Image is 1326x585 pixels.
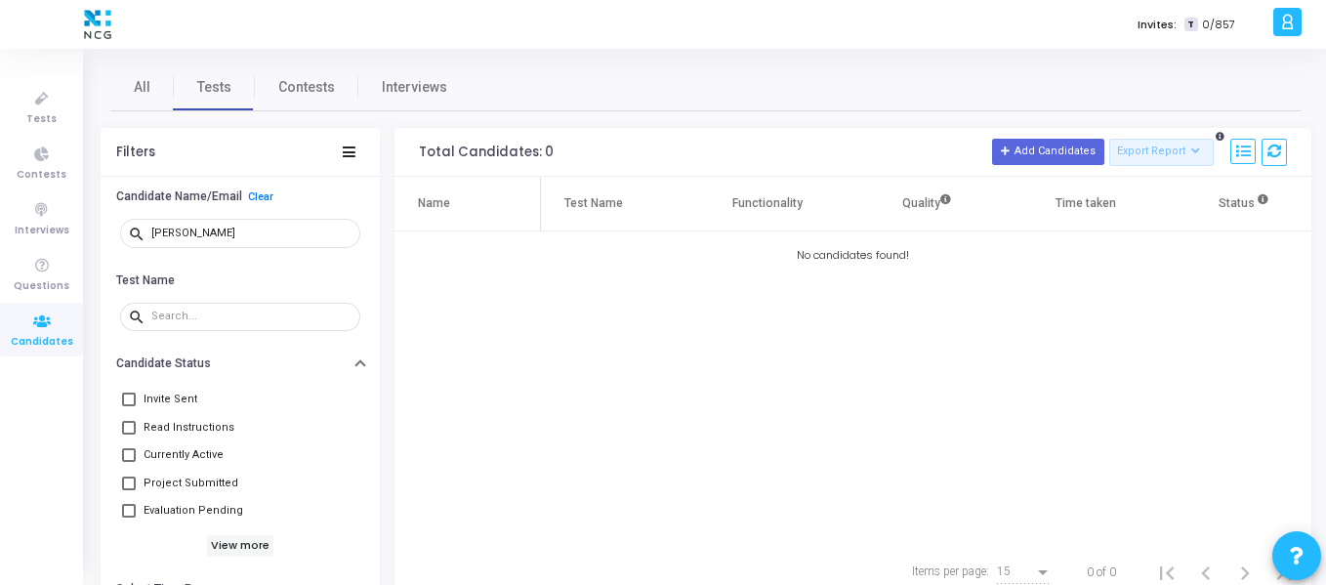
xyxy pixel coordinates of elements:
[116,273,175,288] h6: Test Name
[418,192,450,214] div: Name
[11,334,73,351] span: Candidates
[101,349,380,379] button: Candidate Status
[14,278,69,295] span: Questions
[394,247,1311,264] div: No candidates found!
[17,167,66,184] span: Contests
[116,189,242,204] h6: Candidate Name/Email
[1056,192,1116,214] div: Time taken
[144,416,234,439] span: Read Instructions
[101,265,380,295] button: Test Name
[847,177,1006,231] th: Quality
[419,145,554,160] div: Total Candidates: 0
[248,190,273,203] a: Clear
[1109,139,1214,166] button: Export Report
[144,499,243,522] span: Evaluation Pending
[144,472,238,495] span: Project Submitted
[128,225,151,242] mat-icon: search
[116,356,211,371] h6: Candidate Status
[151,228,352,239] input: Search...
[151,311,352,322] input: Search...
[101,182,380,212] button: Candidate Name/EmailClear
[687,177,847,231] th: Functionality
[382,77,447,98] span: Interviews
[26,111,57,128] span: Tests
[1202,17,1235,33] span: 0/857
[1165,177,1324,231] th: Status
[144,443,224,467] span: Currently Active
[128,308,151,325] mat-icon: search
[79,5,116,44] img: logo
[134,77,150,98] span: All
[278,77,335,98] span: Contests
[992,139,1103,164] button: Add Candidates
[997,565,1052,579] mat-select: Items per page:
[1138,17,1177,33] label: Invites:
[207,535,274,557] h6: View more
[1087,564,1116,581] div: 0 of 0
[1184,18,1197,32] span: T
[541,177,687,231] th: Test Name
[912,563,989,580] div: Items per page:
[15,223,69,239] span: Interviews
[144,388,197,411] span: Invite Sent
[197,77,231,98] span: Tests
[997,564,1011,578] span: 15
[116,145,155,160] div: Filters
